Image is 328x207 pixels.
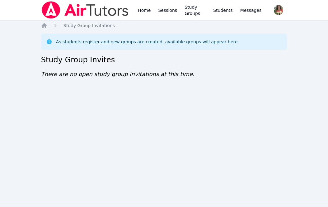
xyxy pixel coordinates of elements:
[41,55,287,65] h2: Study Group Invites
[63,22,115,29] a: Study Group Invitations
[41,1,129,19] img: Air Tutors
[63,23,115,28] span: Study Group Invitations
[56,39,239,45] div: As students register and new groups are created, available groups will appear here.
[41,71,194,77] span: There are no open study group invitations at this time.
[41,22,287,29] nav: Breadcrumb
[240,7,262,13] span: Messages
